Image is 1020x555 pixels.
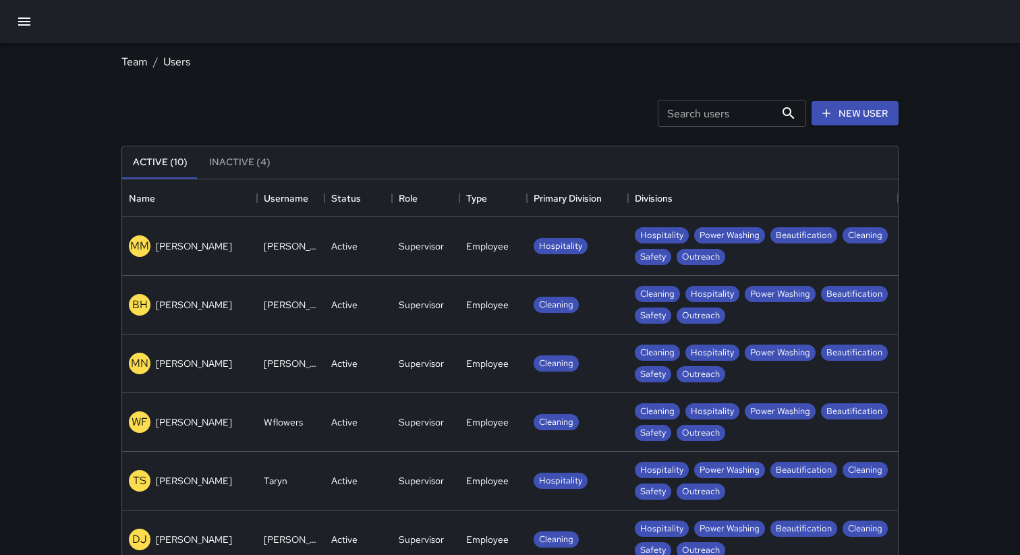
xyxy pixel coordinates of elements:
li: / [153,54,158,70]
span: Safety [635,486,671,498]
p: [PERSON_NAME] [156,415,232,429]
div: Supervisor [399,298,444,312]
div: Role [399,179,418,217]
div: Status [324,179,392,217]
span: Hospitality [635,229,689,242]
div: Divisions [635,179,673,217]
p: [PERSON_NAME] [156,533,232,546]
div: Active [331,474,358,488]
p: WF [132,414,148,430]
span: Power Washing [745,347,816,359]
span: Hospitality [685,288,739,301]
p: [PERSON_NAME] [156,357,232,370]
span: Cleaning [843,464,888,477]
div: Primary Division [527,179,628,217]
button: Inactive (4) [198,146,281,179]
span: Cleaning [635,405,680,418]
div: Employee [466,298,509,312]
div: Active [331,533,358,546]
a: Team [121,55,148,69]
span: Power Washing [745,288,816,301]
span: Hospitality [685,347,739,359]
div: Employee [466,239,509,253]
a: Users [163,55,190,69]
div: Taryn [264,474,287,488]
span: Cleaning [843,229,888,242]
span: Beautification [770,523,837,535]
span: Cleaning [534,357,579,370]
div: Active [331,298,358,312]
div: Supervisor [399,533,444,546]
span: Cleaning [534,533,579,546]
span: Beautification [821,405,888,418]
div: Employee [466,415,509,429]
span: Safety [635,368,671,381]
span: Power Washing [745,405,816,418]
span: Hospitality [635,464,689,477]
span: Safety [635,251,671,264]
span: Hospitality [534,475,588,488]
p: [PERSON_NAME] [156,239,232,253]
div: Supervisor [399,239,444,253]
span: Hospitality [635,523,689,535]
p: [PERSON_NAME] [156,298,232,312]
div: David [264,533,318,546]
span: Power Washing [694,464,765,477]
span: Safety [635,310,671,322]
div: Melanie [264,239,318,253]
div: Active [331,357,358,370]
p: DJ [132,531,147,548]
p: TS [133,473,146,489]
span: Cleaning [534,299,579,312]
span: Beautification [770,229,837,242]
div: Wflowers [264,415,303,429]
div: Username [257,179,324,217]
div: Active [331,239,358,253]
div: Supervisor [399,415,444,429]
p: [PERSON_NAME] [156,474,232,488]
span: Outreach [677,368,725,381]
span: Outreach [677,486,725,498]
a: New User [812,101,899,126]
span: Cleaning [534,416,579,429]
div: Employee [466,474,509,488]
div: Supervisor [399,474,444,488]
span: Power Washing [694,229,765,242]
div: Username [264,179,308,217]
div: Status [331,179,361,217]
button: Active (10) [122,146,198,179]
div: Name [129,179,155,217]
div: Type [459,179,527,217]
p: MN [131,355,148,372]
span: Cleaning [635,347,680,359]
span: Hospitality [685,405,739,418]
span: Beautification [770,464,837,477]
p: BH [132,297,148,313]
div: Employee [466,357,509,370]
div: Divisions [628,179,898,217]
span: Cleaning [843,523,888,535]
div: brandon [264,298,318,312]
span: Beautification [821,288,888,301]
div: Michael [264,357,318,370]
div: Type [466,179,487,217]
p: MM [130,238,149,254]
span: Outreach [677,251,725,264]
span: Outreach [677,310,725,322]
span: Safety [635,427,671,440]
span: Cleaning [635,288,680,301]
div: Role [392,179,459,217]
span: Hospitality [534,240,588,253]
div: Active [331,415,358,429]
div: Name [122,179,257,217]
div: Employee [466,533,509,546]
span: Outreach [677,427,725,440]
div: Supervisor [399,357,444,370]
span: Power Washing [694,523,765,535]
span: Beautification [821,347,888,359]
div: Primary Division [534,179,602,217]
